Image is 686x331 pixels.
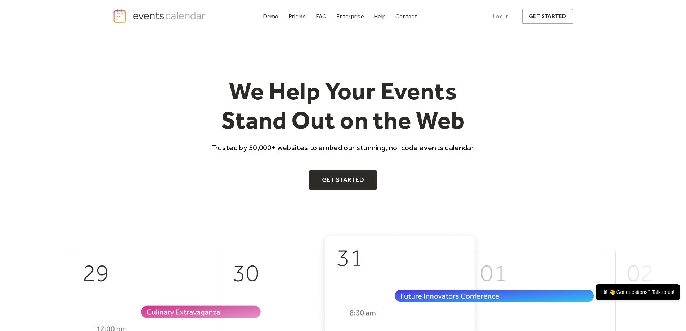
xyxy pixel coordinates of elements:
[393,12,420,21] a: Contact
[313,12,330,21] a: FAQ
[374,14,386,18] div: Help
[286,12,309,21] a: Pricing
[288,14,306,18] div: Pricing
[522,9,573,24] a: get started
[333,12,367,21] a: Enterprise
[316,14,327,18] div: FAQ
[309,170,377,190] a: Get Started
[205,142,481,153] p: Trusted by 50,000+ websites to embed our stunning, no-code events calendar.
[263,14,279,18] div: Demo
[371,12,389,21] a: Help
[395,14,417,18] div: Contact
[485,9,516,24] a: Log In
[113,9,208,23] a: home
[336,14,364,18] div: Enterprise
[205,76,481,135] h1: We Help Your Events Stand Out on the Web
[260,12,282,21] a: Demo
